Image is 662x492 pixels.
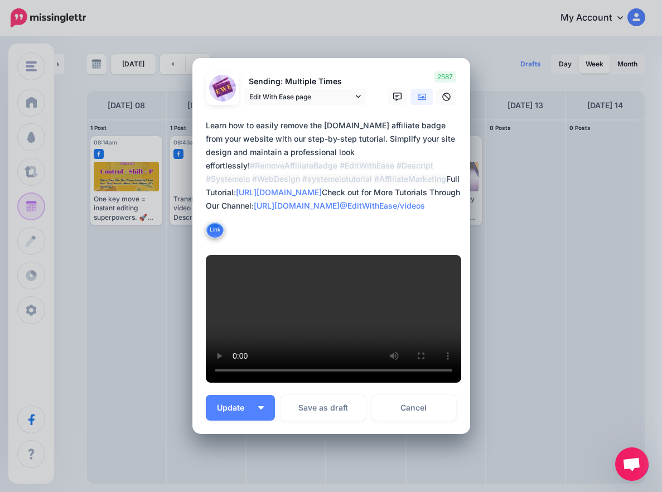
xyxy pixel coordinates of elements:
img: arrow-down-white.png [258,406,264,409]
a: Cancel [371,395,457,421]
span: Edit With Ease page [249,91,353,103]
a: Edit With Ease page [244,89,366,105]
button: Save as draft [281,395,366,421]
button: Link [206,221,224,238]
button: Update [206,395,275,421]
span: 2587 [434,71,456,83]
span: Update [217,404,253,412]
div: Learn how to easily remove the [DOMAIN_NAME] affiliate badge from your website with our step-by-s... [206,119,462,213]
p: Sending: Multiple Times [244,75,366,88]
img: 453723498_1008320344176926_3099716077815916357_n-bsa149393.jpg [209,75,236,102]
